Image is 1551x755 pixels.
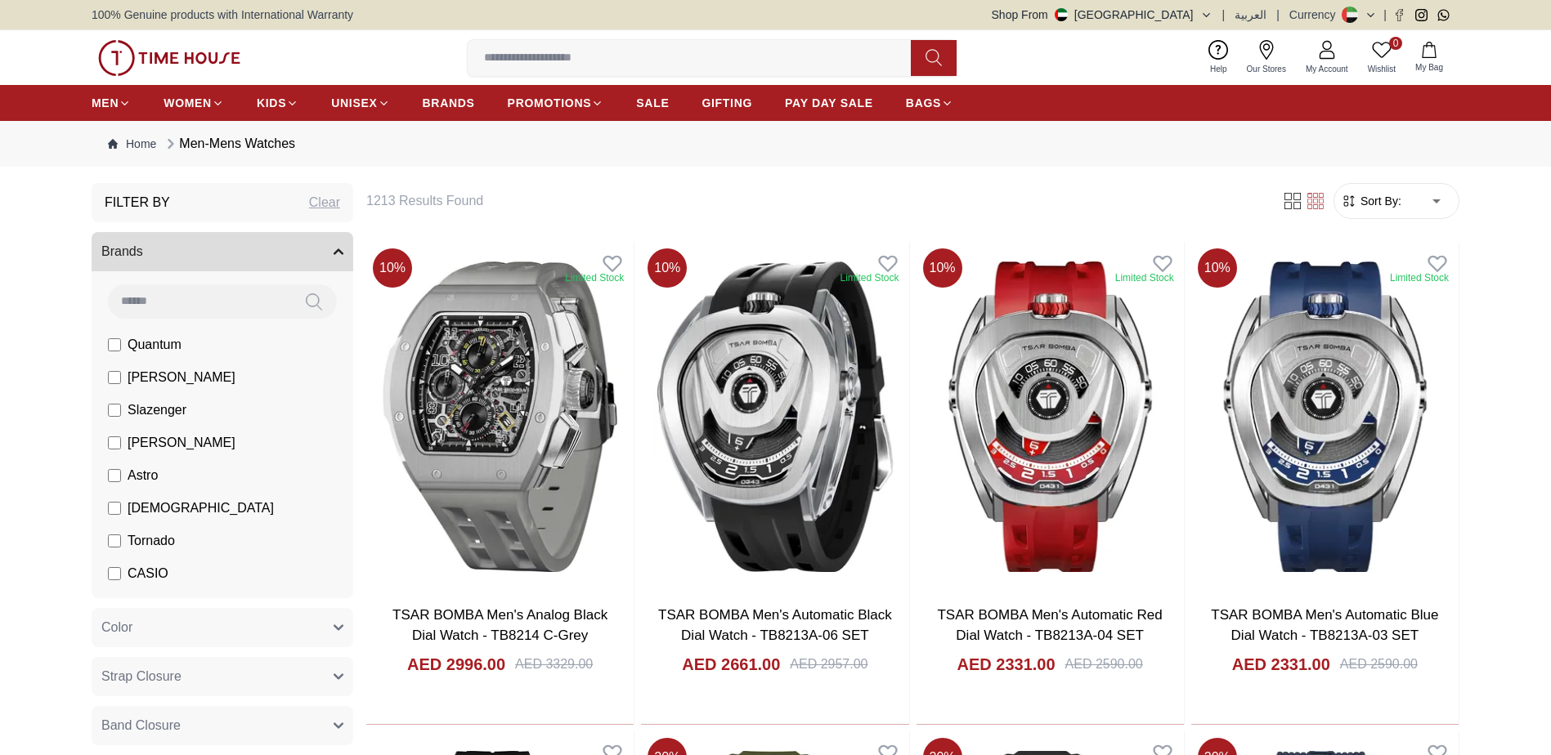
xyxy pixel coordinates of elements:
button: Brands [92,232,353,271]
div: Limited Stock [565,271,624,284]
nav: Breadcrumb [92,121,1459,167]
input: [PERSON_NAME] [108,371,121,384]
a: TSAR BOMBA Men's Automatic Black Dial Watch - TB8213A-06 SET [658,607,892,644]
button: Sort By: [1341,193,1401,209]
a: Facebook [1393,9,1405,21]
span: Band Closure [101,716,181,735]
span: CITIZEN [128,596,178,616]
input: Slazenger [108,404,121,417]
span: GIFTING [702,95,752,111]
a: GIFTING [702,88,752,118]
span: My Bag [1409,61,1450,74]
img: ... [98,40,240,76]
input: [PERSON_NAME] [108,436,121,449]
button: Band Closure [92,706,353,745]
a: Instagram [1415,9,1428,21]
span: Sort By: [1357,193,1401,209]
img: United Arab Emirates [1055,8,1068,21]
a: BRANDS [423,88,475,118]
span: 0 [1389,37,1402,50]
span: Wishlist [1361,63,1402,75]
span: BRANDS [423,95,475,111]
img: TSAR BOMBA Men's Analog Black Dial Watch - TB8214 C-Grey [366,242,634,592]
a: TSAR BOMBA Men's Automatic Red Dial Watch - TB8213A-04 SET [937,607,1162,644]
h4: AED 2661.00 [682,653,780,676]
a: KIDS [257,88,298,118]
span: [PERSON_NAME] [128,433,235,453]
input: CASIO [108,567,121,580]
h3: Filter By [105,193,170,212]
div: Men-Mens Watches [163,134,295,154]
a: SALE [636,88,669,118]
div: Limited Stock [1115,271,1174,284]
div: AED 2590.00 [1340,654,1418,674]
a: WOMEN [164,88,224,118]
div: Limited Stock [1390,271,1449,284]
span: UNISEX [331,95,377,111]
a: BAGS [906,88,953,118]
span: Tornado [128,531,175,551]
img: TSAR BOMBA Men's Automatic Black Dial Watch - TB8213A-06 SET [641,242,908,592]
div: AED 3329.00 [515,654,593,674]
span: My Account [1299,63,1355,75]
span: MEN [92,95,119,111]
span: Help [1204,63,1234,75]
button: العربية [1235,7,1266,23]
input: [DEMOGRAPHIC_DATA] [108,502,121,515]
div: Limited Stock [840,271,899,284]
button: Strap Closure [92,657,353,696]
span: Strap Closure [101,667,182,686]
div: AED 2590.00 [1065,654,1143,674]
span: PAY DAY SALE [785,95,873,111]
span: [DEMOGRAPHIC_DATA] [128,498,274,518]
span: SALE [636,95,669,111]
button: My Bag [1405,38,1453,77]
span: PROMOTIONS [508,95,592,111]
a: Help [1200,37,1237,78]
img: TSAR BOMBA Men's Automatic Red Dial Watch - TB8213A-04 SET [917,242,1184,592]
h4: AED 2331.00 [1232,653,1330,676]
span: [PERSON_NAME] [128,368,235,387]
a: Whatsapp [1437,9,1450,21]
span: 10 % [923,248,962,288]
span: BAGS [906,95,941,111]
input: Astro [108,469,121,482]
a: TSAR BOMBA Men's Analog Black Dial Watch - TB8214 C-Grey [392,607,607,644]
span: Our Stores [1240,63,1293,75]
input: Tornado [108,534,121,547]
h4: AED 2331.00 [957,653,1055,676]
input: Quantum [108,338,121,351]
a: Home [108,136,156,152]
a: 0Wishlist [1358,37,1405,78]
span: 10 % [1198,248,1237,288]
span: WOMEN [164,95,212,111]
span: 100% Genuine products with International Warranty [92,7,353,23]
div: Clear [309,193,340,212]
a: PAY DAY SALE [785,88,873,118]
div: AED 2957.00 [790,654,867,674]
span: Astro [128,466,158,485]
span: 10 % [648,248,687,288]
span: CASIO [128,564,168,583]
a: UNISEX [331,88,389,118]
h6: 1213 Results Found [366,191,1262,211]
h4: AED 2996.00 [407,653,505,676]
span: Slazenger [128,400,186,420]
a: MEN [92,88,131,118]
span: 10 % [373,248,412,288]
a: TSAR BOMBA Men's Automatic Blue Dial Watch - TB8213A-03 SET [1211,607,1438,644]
span: | [1222,7,1226,23]
a: PROMOTIONS [508,88,604,118]
span: Brands [101,242,143,261]
span: | [1383,7,1387,23]
span: Quantum [128,335,182,355]
button: Color [92,608,353,647]
button: Shop From[GEOGRAPHIC_DATA] [992,7,1213,23]
div: Currency [1289,7,1343,23]
img: TSAR BOMBA Men's Automatic Blue Dial Watch - TB8213A-03 SET [1191,242,1459,592]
